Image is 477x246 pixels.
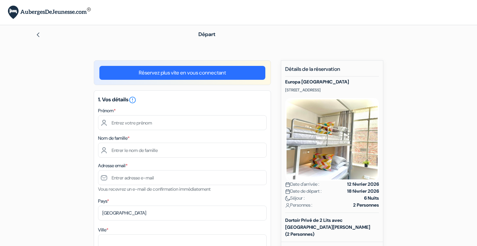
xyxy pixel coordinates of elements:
span: Départ [198,31,215,38]
img: moon.svg [285,196,290,201]
strong: 12 février 2026 [347,181,379,188]
img: calendar.svg [285,189,290,194]
p: [STREET_ADDRESS] [285,87,379,93]
input: Entrer adresse e-mail [98,170,267,185]
label: Nom de famille [98,135,130,142]
label: Ville [98,226,108,233]
small: Vous recevrez un e-mail de confirmation immédiatement [98,186,211,192]
label: Pays [98,198,109,205]
img: left_arrow.svg [35,32,41,37]
a: Réservez plus vite en vous connectant [99,66,265,80]
h5: 1. Vos détails [98,96,267,104]
h5: Europa [GEOGRAPHIC_DATA] [285,79,379,85]
input: Entrez votre prénom [98,115,267,130]
label: Prénom [98,107,116,114]
span: Séjour : [285,195,305,202]
h5: Détails de la réservation [285,66,379,76]
strong: 6 Nuits [364,195,379,202]
img: AubergesDeJeunesse.com [8,6,91,19]
strong: 2 Personnes [353,202,379,209]
span: Date d'arrivée : [285,181,319,188]
label: Adresse email [98,162,128,169]
a: error_outline [129,96,136,103]
span: Date de départ : [285,188,322,195]
span: Personnes : [285,202,312,209]
b: Dortoir Privé de 2 Lits avec [GEOGRAPHIC_DATA][PERSON_NAME] (2 Personnes) [285,217,370,237]
img: user_icon.svg [285,203,290,208]
strong: 18 février 2026 [347,188,379,195]
img: calendar.svg [285,182,290,187]
input: Entrer le nom de famille [98,143,267,158]
i: error_outline [129,96,136,104]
